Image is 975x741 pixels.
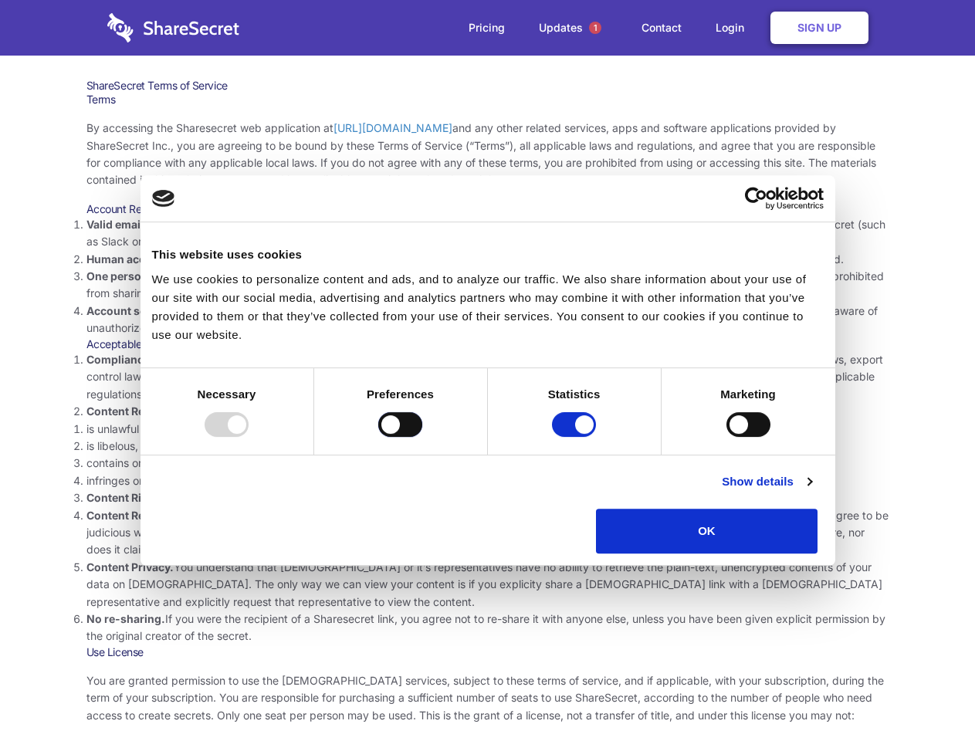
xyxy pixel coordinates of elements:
li: You understand that [DEMOGRAPHIC_DATA] or it’s representatives have no ability to retrieve the pl... [86,559,889,611]
a: Sign Up [770,12,868,44]
li: Your use of the Sharesecret must not violate any applicable laws, including copyright or trademar... [86,351,889,403]
strong: Content Privacy. [86,560,174,574]
li: You agree NOT to use Sharesecret to upload or share content that: [86,403,889,489]
li: Only human beings may create accounts. “Bot” accounts — those created by software, in an automate... [86,251,889,268]
button: OK [596,509,818,553]
strong: Statistics [548,387,601,401]
li: contains or installs any active malware or exploits, or uses our platform for exploit delivery (s... [86,455,889,472]
a: Usercentrics Cookiebot - opens in a new window [689,187,824,210]
img: logo-wordmark-white-trans-d4663122ce5f474addd5e946df7df03e33cb6a1c49d2221995e7729f52c070b2.svg [107,13,239,42]
h3: Account Requirements [86,202,889,216]
li: You agree that you will use Sharesecret only to secure and share content that you have the right ... [86,489,889,506]
span: 1 [589,22,601,34]
a: Show details [722,472,811,491]
p: By accessing the Sharesecret web application at and any other related services, apps and software... [86,120,889,189]
li: You are responsible for your own account security, including the security of your Sharesecret acc... [86,303,889,337]
a: Pricing [453,4,520,52]
h3: Use License [86,645,889,659]
li: infringes on any proprietary right of any party, including patent, trademark, trade secret, copyr... [86,472,889,489]
strong: Marketing [720,387,776,401]
strong: Human accounts. [86,252,180,266]
div: We use cookies to personalize content and ads, and to analyze our traffic. We also share informat... [152,270,824,344]
p: You are granted permission to use the [DEMOGRAPHIC_DATA] services, subject to these terms of serv... [86,672,889,724]
h3: Terms [86,93,889,107]
li: is libelous, defamatory, or fraudulent [86,438,889,455]
strong: Compliance with local laws and regulations. [86,353,320,366]
strong: Account security. [86,304,180,317]
li: You are solely responsible for the content you share on Sharesecret, and with the people you shar... [86,507,889,559]
strong: Content Responsibility. [86,509,210,522]
strong: Necessary [198,387,256,401]
div: This website uses cookies [152,245,824,264]
strong: Content Rights. [86,491,169,504]
a: Login [700,4,767,52]
li: You must provide a valid email address, either directly, or through approved third-party integrat... [86,216,889,251]
h1: ShareSecret Terms of Service [86,79,889,93]
li: If you were the recipient of a Sharesecret link, you agree not to re-share it with anyone else, u... [86,611,889,645]
strong: No re-sharing. [86,612,165,625]
strong: One person per account. [86,269,218,283]
a: [URL][DOMAIN_NAME] [333,121,452,134]
img: logo [152,190,175,207]
strong: Content Restrictions. [86,404,199,418]
a: Contact [626,4,697,52]
strong: Preferences [367,387,434,401]
h3: Acceptable Use [86,337,889,351]
li: is unlawful or promotes unlawful activities [86,421,889,438]
strong: Valid email. [86,218,147,231]
li: You are not allowed to share account credentials. Each account is dedicated to the individual who... [86,268,889,303]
